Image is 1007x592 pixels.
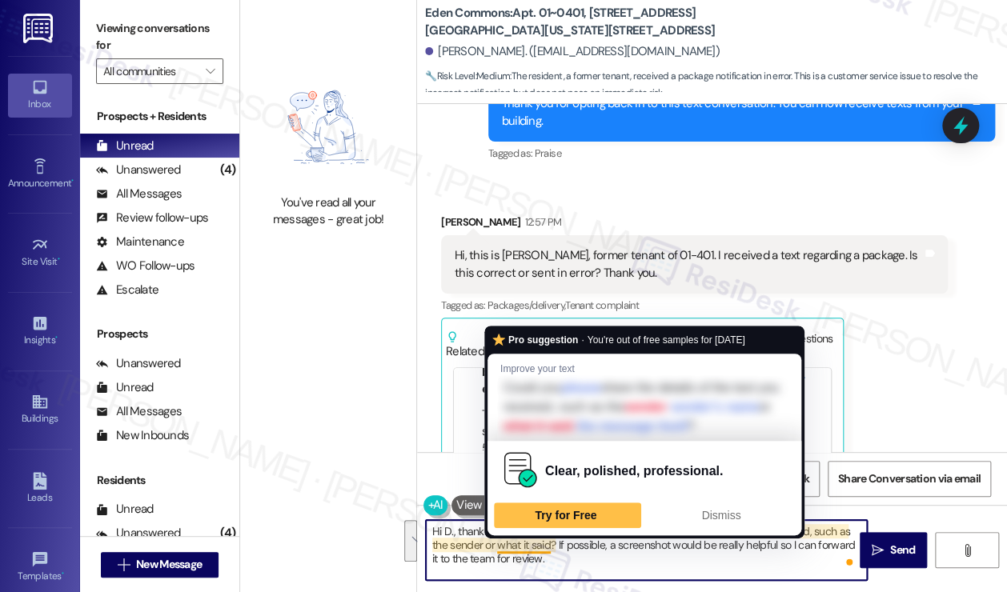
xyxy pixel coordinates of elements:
[441,214,948,236] div: [PERSON_NAME]
[96,186,182,202] div: All Messages
[96,525,181,542] div: Unanswered
[258,68,399,186] img: empty-state
[890,542,915,558] span: Send
[96,16,223,58] label: Viewing conversations for
[23,14,56,43] img: ResiDesk Logo
[55,332,58,343] span: •
[80,472,239,489] div: Residents
[565,298,639,312] span: Tenant complaint
[535,146,561,160] span: Praise
[425,43,720,60] div: [PERSON_NAME]. ([EMAIL_ADDRESS][DOMAIN_NAME])
[96,355,181,372] div: Unanswered
[8,310,72,353] a: Insights •
[425,68,1007,102] span: : The resident, a former tenant, received a package notification in error. This is a customer ser...
[96,501,154,518] div: Unread
[488,142,995,165] div: Tagged as:
[502,95,969,130] div: Thank you for opting back in to this text conversation. You can now receive texts from your build...
[96,234,184,250] div: Maintenance
[455,247,922,282] div: Hi, this is [PERSON_NAME], former tenant of 01-401. I received a text regarding a package. Is thi...
[872,544,884,557] i: 
[118,558,130,571] i: 
[860,532,927,568] button: Send
[8,546,72,589] a: Templates •
[258,194,399,229] div: You've read all your messages - great job!
[136,556,202,573] span: New Message
[521,214,562,230] div: 12:57 PM
[426,520,867,580] textarea: To enrich screen reader interactions, please activate Accessibility in Grammarly extension settings
[96,162,181,178] div: Unanswered
[446,330,539,360] div: Related guidelines
[487,298,565,312] span: Packages/delivery ,
[441,294,948,317] div: Tagged as:
[103,58,198,84] input: All communities
[101,552,219,578] button: New Message
[96,258,195,274] div: WO Follow-ups
[80,326,239,342] div: Prospects
[8,388,72,431] a: Buildings
[96,138,154,154] div: Unread
[8,467,72,510] a: Leads
[425,70,510,82] strong: 🔧 Risk Level: Medium
[698,470,808,487] span: Get Conversation Link
[96,210,208,226] div: Review follow-ups
[206,65,215,78] i: 
[96,379,154,396] div: Unread
[8,231,72,274] a: Site Visit •
[8,74,72,117] a: Inbox
[216,521,239,546] div: (4)
[838,470,981,487] span: Share Conversation via email
[62,568,64,579] span: •
[71,175,74,186] span: •
[80,108,239,125] div: Prospects + Residents
[96,403,182,420] div: All Messages
[961,544,973,557] i: 
[216,158,239,182] div: (4)
[96,282,158,298] div: Escalate
[482,406,625,510] li: To ensure timely payment, submit your rent before the 5th of the month. Consider setting up autom...
[828,461,991,497] button: Share Conversation via email
[425,5,745,39] b: Eden Commons: Apt. 01~0401, [STREET_ADDRESS][GEOGRAPHIC_DATA][US_STATE][STREET_ADDRESS]
[58,254,60,265] span: •
[96,427,189,444] div: New Inbounds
